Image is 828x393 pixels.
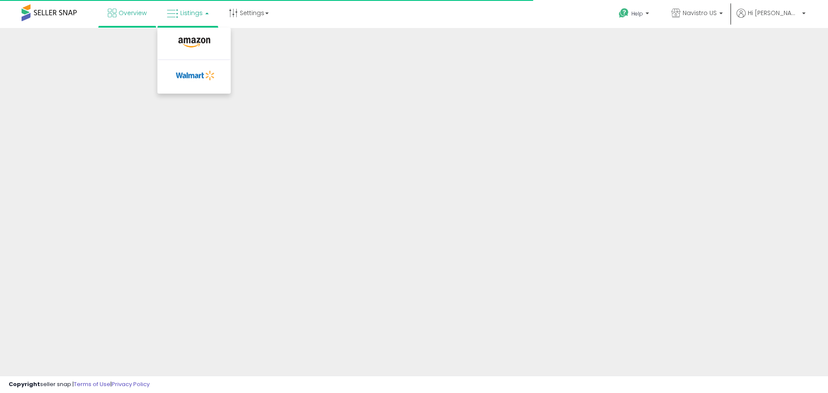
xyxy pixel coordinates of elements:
[9,380,40,388] strong: Copyright
[737,9,806,28] a: Hi [PERSON_NAME]
[112,380,150,388] a: Privacy Policy
[119,9,147,17] span: Overview
[612,1,658,28] a: Help
[683,9,717,17] span: Navistro US
[180,9,203,17] span: Listings
[74,380,110,388] a: Terms of Use
[631,10,643,17] span: Help
[618,8,629,19] i: Get Help
[748,9,800,17] span: Hi [PERSON_NAME]
[9,380,150,389] div: seller snap | |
